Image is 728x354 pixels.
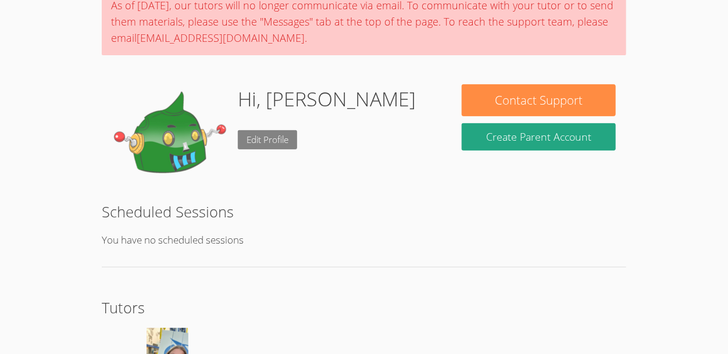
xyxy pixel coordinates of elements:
[102,232,626,249] p: You have no scheduled sessions
[112,84,229,201] img: default.png
[102,201,626,223] h2: Scheduled Sessions
[102,296,626,319] h2: Tutors
[462,84,615,116] button: Contact Support
[238,84,416,114] h1: Hi, [PERSON_NAME]
[238,130,297,149] a: Edit Profile
[462,123,615,151] button: Create Parent Account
